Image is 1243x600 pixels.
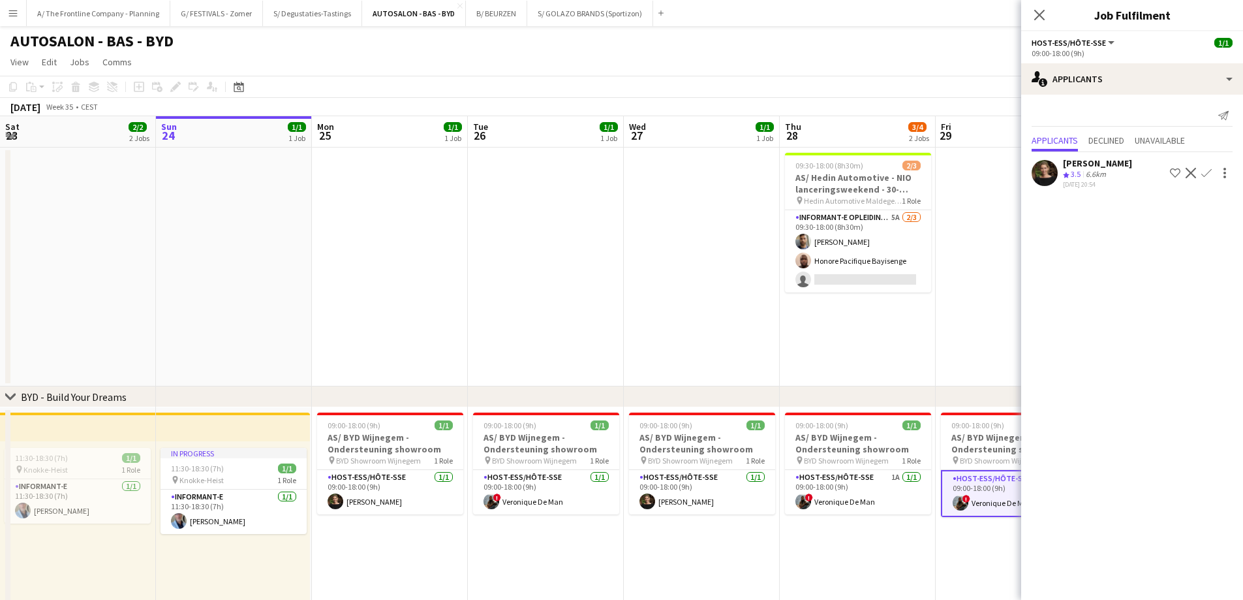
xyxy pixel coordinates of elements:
span: Fri [941,121,951,133]
app-job-card: 09:30-18:00 (8h30m)2/3AS/ Hedin Automotive - NIO lanceringsweekend - 30-31/08, 06-07/09 en 13-14/... [785,153,931,292]
span: 1 Role [902,456,921,466]
span: 3/4 [908,122,927,132]
h3: AS/ Hedin Automotive - NIO lanceringsweekend - 30-31/08, 06-07/09 en 13-14/09 [785,172,931,195]
span: 25 [315,128,334,143]
span: 1/1 [444,122,462,132]
h3: AS/ BYD Wijnegem - Ondersteuning showroom [785,432,931,455]
app-job-card: 09:00-18:00 (9h)1/1AS/ BYD Wijnegem - Ondersteuning showroom BYD Showroom Wijnegem1 RoleHost-ess/... [317,413,463,514]
app-card-role: Host-ess/Hôte-sse1A1/109:00-18:00 (9h)!Veronique De Man [785,470,931,514]
span: Declined [1088,136,1124,145]
span: 1 Role [121,465,140,475]
span: Hedin Automotive Maldegem - Maldegem [804,196,902,206]
span: 1 Role [434,456,453,466]
span: Thu [785,121,801,133]
div: 1 Job [756,133,773,143]
span: Sun [161,121,177,133]
span: ! [962,495,970,503]
span: 1/1 [756,122,774,132]
span: 09:00-18:00 (9h) [483,420,536,430]
button: G/ FESTIVALS - Zomer [170,1,263,26]
span: 1 Role [277,475,296,485]
h3: AS/ BYD Wijnegem - Ondersteuning showroom [317,432,463,455]
h3: AS/ BYD Wijnegem - Ondersteuning showroom [941,432,1087,455]
span: 1/1 [1214,38,1233,48]
button: S/ Degustaties-Tastings [263,1,362,26]
div: [DATE] [10,101,40,114]
span: 23 [3,128,20,143]
div: [DATE] 20:54 [1063,180,1132,189]
span: 09:00-18:00 (9h) [951,420,1004,430]
app-job-card: 09:00-18:00 (9h)1/1AS/ BYD Wijnegem - Ondersteuning showroom BYD Showroom Wijnegem1 RoleHost-ess/... [473,413,619,514]
div: 6.6km [1083,169,1109,180]
div: 2 Jobs [909,133,929,143]
span: 26 [471,128,488,143]
button: AUTOSALON - BAS - BYD [362,1,466,26]
app-card-role: Informant-e1/111:30-18:30 (7h)[PERSON_NAME] [5,479,151,524]
div: 1 Job [288,133,305,143]
span: 24 [159,128,177,143]
app-job-card: 09:00-18:00 (9h)1/1AS/ BYD Wijnegem - Ondersteuning showroom BYD Showroom Wijnegem1 RoleHost-ess/... [629,413,775,514]
span: 28 [783,128,801,143]
a: Comms [97,54,137,71]
button: B/ BEURZEN [466,1,527,26]
app-card-role: Host-ess/Hôte-sse1/109:00-18:00 (9h)!Veronique De Man [473,470,619,514]
app-job-card: 11:30-18:30 (7h)1/1 Knokke-Heist1 RoleInformant-e1/111:30-18:30 (7h)[PERSON_NAME] [5,448,151,524]
span: 1 Role [902,196,921,206]
span: View [10,56,29,68]
app-job-card: In progress11:30-18:30 (7h)1/1 Knokke-Heist1 RoleInformant-e1/111:30-18:30 (7h)[PERSON_NAME] [161,448,307,534]
a: Jobs [65,54,95,71]
span: ! [493,494,501,501]
span: BYD Showroom Wijnegem [648,456,733,466]
app-job-card: 09:00-18:00 (9h)1/1AS/ BYD Wijnegem - Ondersteuning showroom BYD Showroom Wijnegem1 RoleHost-ess/... [785,413,931,514]
span: Edit [42,56,57,68]
span: 2/2 [129,122,147,132]
div: 09:00-18:00 (9h) [1032,48,1233,58]
div: [PERSON_NAME] [1063,157,1132,169]
button: A/ The Frontline Company - Planning [27,1,170,26]
h3: AS/ BYD Wijnegem - Ondersteuning showroom [629,432,775,455]
span: Knokke-Heist [23,465,68,475]
span: Week 35 [43,102,76,112]
div: In progress [161,448,307,458]
app-job-card: 09:00-18:00 (9h)1/1AS/ BYD Wijnegem - Ondersteuning showroom BYD Showroom Wijnegem1 RoleHost-ess/... [941,413,1087,517]
span: Wed [629,121,646,133]
span: 09:00-18:00 (9h) [328,420,380,430]
span: 1/1 [746,420,765,430]
span: Comms [102,56,132,68]
span: ! [805,494,813,501]
span: 1/1 [122,453,140,463]
span: 3.5 [1071,169,1081,179]
span: Mon [317,121,334,133]
span: Sat [5,121,20,133]
span: 1/1 [435,420,453,430]
div: BYD - Build Your Dreams [21,390,127,403]
span: BYD Showroom Wijnegem [960,456,1045,466]
div: 1 Job [444,133,461,143]
h3: Job Fulfilment [1021,7,1243,24]
h1: AUTOSALON - BAS - BYD [10,31,174,51]
span: 1 Role [746,456,765,466]
a: Edit [37,54,62,71]
button: S/ GOLAZO BRANDS (Sportizon) [527,1,653,26]
span: Knokke-Heist [179,475,224,485]
span: Tue [473,121,488,133]
span: 11:30-18:30 (7h) [15,453,68,463]
button: Host-ess/Hôte-sse [1032,38,1116,48]
app-card-role: Host-ess/Hôte-sse1/109:00-18:00 (9h)[PERSON_NAME] [317,470,463,514]
span: 1/1 [278,464,296,473]
span: 1 Role [590,456,609,466]
app-card-role: Informant-e Opleiding - Formation5A2/309:30-18:00 (8h30m)[PERSON_NAME]Honore Pacifique Bayisenge [785,210,931,292]
span: 29 [939,128,951,143]
span: 27 [627,128,646,143]
span: BYD Showroom Wijnegem [492,456,577,466]
app-card-role: Host-ess/Hôte-sse1/109:00-18:00 (9h)[PERSON_NAME] [629,470,775,514]
span: Applicants [1032,136,1078,145]
span: 09:30-18:00 (8h30m) [795,161,863,170]
span: 2/3 [902,161,921,170]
